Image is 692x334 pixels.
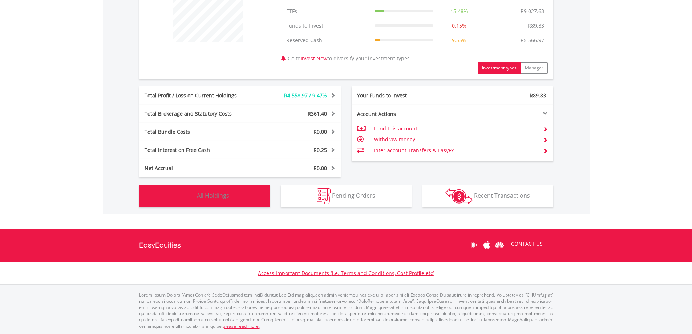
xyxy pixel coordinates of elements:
[478,62,521,74] button: Investment types
[300,55,327,62] a: Invest Now
[524,19,548,33] td: R89.83
[437,33,481,48] td: 9.55%
[474,192,530,200] span: Recent Transactions
[445,188,473,204] img: transactions-zar-wht.png
[317,188,331,204] img: pending_instructions-wht.png
[530,92,546,99] span: R89.83
[139,165,257,172] div: Net Accrual
[374,134,537,145] td: Withdraw money
[313,128,327,135] span: R0.00
[313,146,327,153] span: R0.25
[180,188,195,204] img: holdings-wht.png
[283,4,371,19] td: ETFs
[139,229,181,262] a: EasyEquities
[437,4,481,19] td: 15.48%
[374,123,537,134] td: Fund this account
[313,165,327,172] span: R0.00
[139,146,257,154] div: Total Interest on Free Cash
[517,33,548,48] td: R5 566.97
[352,92,453,99] div: Your Funds to Invest
[139,185,270,207] button: All Holdings
[308,110,327,117] span: R361.40
[374,145,537,156] td: Inter-account Transfers & EasyFx
[283,19,371,33] td: Funds to Invest
[493,234,506,256] a: Huawei
[139,128,257,136] div: Total Bundle Costs
[139,92,257,99] div: Total Profit / Loss on Current Holdings
[332,192,375,200] span: Pending Orders
[352,110,453,118] div: Account Actions
[223,323,260,329] a: please read more:
[422,185,553,207] button: Recent Transactions
[437,19,481,33] td: 0.15%
[506,234,548,254] a: CONTACT US
[258,270,434,277] a: Access Important Documents (i.e. Terms and Conditions, Cost Profile etc)
[521,62,548,74] button: Manager
[284,92,327,99] span: R4 558.97 / 9.47%
[197,192,229,200] span: All Holdings
[139,292,553,329] p: Lorem Ipsum Dolors (Ame) Con a/e SeddOeiusmod tem InciDiduntut Lab Etd mag aliquaen admin veniamq...
[468,234,481,256] a: Google Play
[281,185,412,207] button: Pending Orders
[139,110,257,117] div: Total Brokerage and Statutory Costs
[481,234,493,256] a: Apple
[517,4,548,19] td: R9 027.63
[283,33,371,48] td: Reserved Cash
